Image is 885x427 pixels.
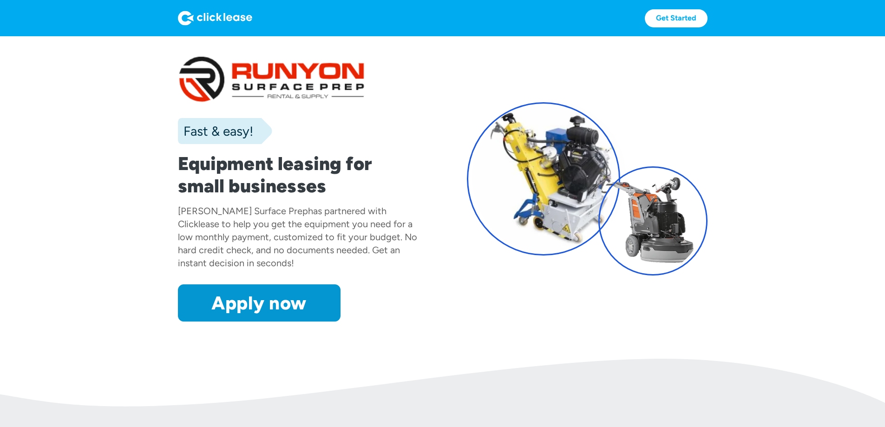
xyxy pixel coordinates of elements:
a: Get Started [645,9,708,27]
div: has partnered with Clicklease to help you get the equipment you need for a low monthly payment, c... [178,205,417,269]
a: Apply now [178,284,341,322]
div: [PERSON_NAME] Surface Prep [178,205,308,217]
div: Fast & easy! [178,122,253,140]
h1: Equipment leasing for small businesses [178,152,419,197]
img: Logo [178,11,252,26]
